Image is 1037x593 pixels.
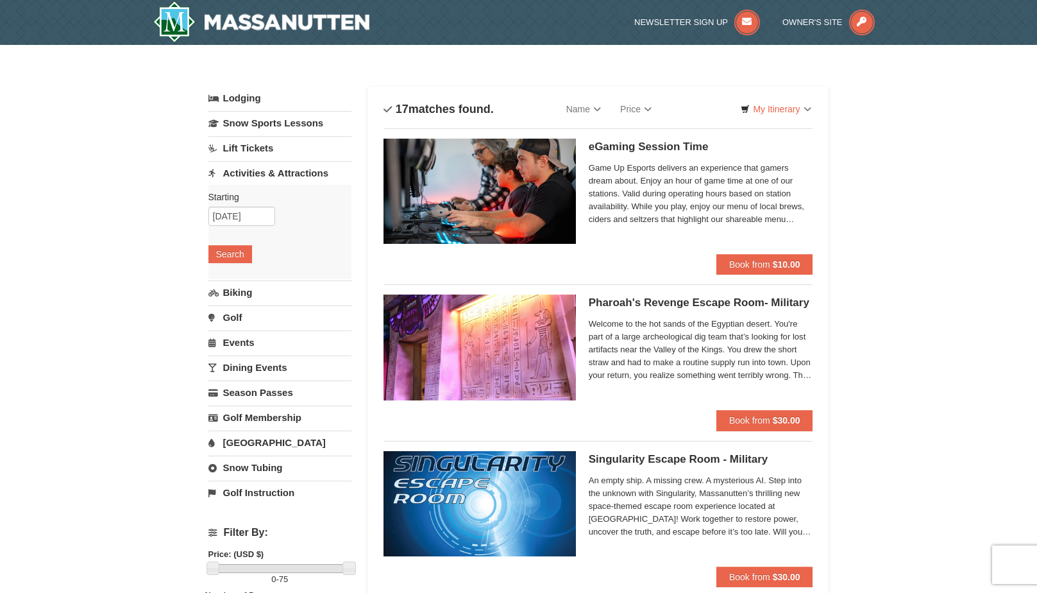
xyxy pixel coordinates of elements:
[208,191,342,203] label: Starting
[634,17,728,27] span: Newsletter Sign Up
[208,481,351,504] a: Golf Instruction
[782,17,875,27] a: Owner's Site
[208,406,351,429] a: Golf Membership
[782,17,843,27] span: Owner's Site
[589,296,813,309] h5: Pharoah's Revenge Escape Room- Military
[208,136,351,160] a: Lift Tickets
[384,451,576,556] img: 6619913-520-2f5f5301.jpg
[589,453,813,466] h5: Singularity Escape Room - Military
[589,141,813,153] h5: eGaming Session Time
[557,96,611,122] a: Name
[396,103,409,116] span: 17
[773,415,800,425] strong: $30.00
[716,410,813,431] button: Book from $30.00
[384,139,576,244] img: 19664770-34-0b975b5b.jpg
[208,111,351,135] a: Snow Sports Lessons
[279,574,288,584] span: 75
[716,567,813,587] button: Book from $30.00
[208,245,252,263] button: Search
[208,331,351,354] a: Events
[153,1,370,42] img: Massanutten Resort Logo
[208,381,351,404] a: Season Passes
[208,356,351,379] a: Dining Events
[589,474,813,538] span: An empty ship. A missing crew. A mysterious AI. Step into the unknown with Singularity, Massanutt...
[208,527,351,538] h4: Filter By:
[384,295,576,400] img: 6619913-410-20a124c9.jpg
[634,17,760,27] a: Newsletter Sign Up
[208,161,351,185] a: Activities & Attractions
[208,456,351,479] a: Snow Tubing
[271,574,276,584] span: 0
[773,259,800,270] strong: $10.00
[732,99,819,119] a: My Itinerary
[611,96,661,122] a: Price
[153,1,370,42] a: Massanutten Resort
[589,318,813,382] span: Welcome to the hot sands of the Egyptian desert. You're part of a large archeological dig team th...
[729,415,770,425] span: Book from
[589,162,813,226] span: Game Up Esports delivers an experience that gamers dream about. Enjoy an hour of game time at one...
[208,431,351,454] a: [GEOGRAPHIC_DATA]
[729,259,770,270] span: Book from
[208,549,264,559] strong: Price: (USD $)
[716,254,813,275] button: Book from $10.00
[208,87,351,110] a: Lodging
[208,280,351,304] a: Biking
[208,573,351,586] label: -
[773,572,800,582] strong: $30.00
[208,305,351,329] a: Golf
[729,572,770,582] span: Book from
[384,103,494,116] h4: matches found.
